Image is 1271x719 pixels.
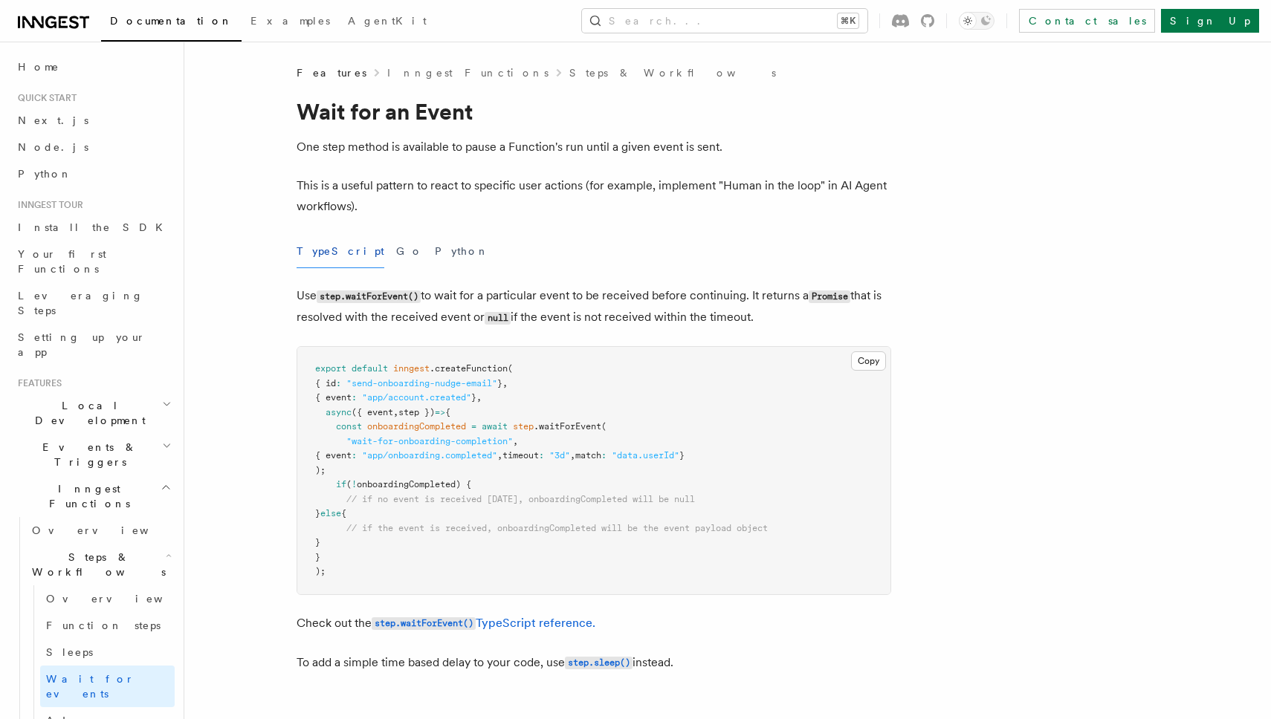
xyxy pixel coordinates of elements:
[315,566,326,576] span: );
[582,9,867,33] button: Search...⌘K
[398,407,435,417] span: step })
[393,363,430,374] span: inngest
[1019,9,1155,33] a: Contact sales
[502,378,508,388] span: ,
[508,363,513,374] span: (
[46,619,161,631] span: Function steps
[565,657,633,669] code: step.sleep()
[352,407,393,417] span: ({ event
[497,450,502,461] span: ,
[12,324,175,365] a: Setting up your app
[513,436,518,446] span: ,
[40,639,175,666] a: Sleeps
[362,450,497,461] span: "app/onboarding.completed"
[40,666,175,707] a: Wait for events
[485,312,511,325] code: null
[569,65,776,80] a: Steps & Workflows
[352,479,357,489] span: !
[18,59,59,74] span: Home
[575,450,601,461] span: match
[18,141,88,153] span: Node.js
[250,15,330,27] span: Examples
[242,4,339,40] a: Examples
[297,98,891,125] h1: Wait for an Event
[534,421,601,432] span: .waitForEvent
[336,479,346,489] span: if
[336,378,341,388] span: :
[346,378,497,388] span: "send-onboarding-nudge-email"
[809,290,850,303] code: Promise
[339,4,436,40] a: AgentKit
[346,494,695,504] span: // if no event is received [DATE], onboardingCompleted will be null
[46,646,93,658] span: Sleeps
[539,450,544,461] span: :
[326,407,352,417] span: async
[12,107,175,134] a: Next.js
[372,616,595,630] a: step.waitForEvent()TypeScript reference.
[12,134,175,160] a: Node.js
[297,285,891,328] p: Use to wait for a particular event to be received before continuing. It returns a that is resolve...
[40,612,175,639] a: Function steps
[482,421,508,432] span: await
[110,15,233,27] span: Documentation
[12,434,175,475] button: Events & Triggers
[315,363,346,374] span: export
[315,537,320,547] span: }
[435,235,489,268] button: Python
[315,392,352,403] span: { event
[315,552,320,562] span: }
[679,450,685,461] span: }
[346,479,352,489] span: (
[12,214,175,241] a: Install the SDK
[12,440,162,469] span: Events & Triggers
[101,4,242,42] a: Documentation
[372,617,476,630] code: step.waitForEvent()
[471,392,476,403] span: }
[367,421,466,432] span: onboardingCompleted
[12,481,161,511] span: Inngest Functions
[26,544,175,585] button: Steps & Workflows
[612,450,679,461] span: "data.userId"
[12,398,162,428] span: Local Development
[12,377,62,389] span: Features
[570,450,575,461] span: ,
[297,137,891,157] p: One step method is available to pause a Function's run until a given event is sent.
[362,392,471,403] span: "app/account.created"
[12,241,175,282] a: Your first Functions
[396,235,423,268] button: Go
[18,248,106,275] span: Your first Functions
[297,175,891,217] p: This is a useful pattern to react to specific user actions (for example, implement "Human in the ...
[297,65,366,80] span: Features
[346,436,513,446] span: "wait-for-onboarding-completion"
[12,160,175,187] a: Python
[352,392,357,403] span: :
[497,378,502,388] span: }
[320,508,341,518] span: else
[387,65,549,80] a: Inngest Functions
[46,673,135,700] span: Wait for events
[18,221,172,233] span: Install the SDK
[18,331,146,358] span: Setting up your app
[297,235,384,268] button: TypeScript
[297,652,891,674] p: To add a simple time based delay to your code, use instead.
[838,13,858,28] kbd: ⌘K
[601,450,607,461] span: :
[18,290,143,316] span: Leveraging Steps
[12,199,83,211] span: Inngest tour
[346,523,768,533] span: // if the event is received, onboardingCompleted will be the event payload object
[32,524,185,536] span: Overview
[26,550,166,579] span: Steps & Workflows
[12,475,175,517] button: Inngest Functions
[352,450,357,461] span: :
[430,363,508,374] span: .createFunction
[12,53,175,80] a: Home
[336,421,362,432] span: const
[513,421,534,432] span: step
[348,15,427,27] span: AgentKit
[393,407,398,417] span: ,
[315,450,352,461] span: { event
[317,290,421,303] code: step.waitForEvent()
[435,407,445,417] span: =>
[445,407,450,417] span: {
[476,392,482,403] span: ,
